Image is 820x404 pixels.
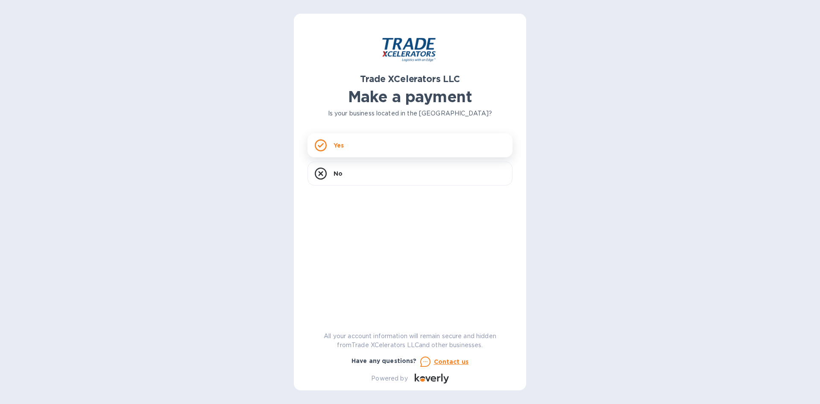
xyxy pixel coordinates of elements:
h1: Make a payment [307,88,512,106]
p: No [334,169,343,178]
p: Is your business located in the [GEOGRAPHIC_DATA]? [307,109,512,118]
p: Yes [334,141,344,150]
b: Have any questions? [351,357,417,364]
p: Powered by [371,374,407,383]
b: Trade XCelerators LLC [360,74,460,84]
u: Contact us [434,358,469,365]
p: All your account information will remain secure and hidden from Trade XCelerators LLC and other b... [307,332,512,350]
